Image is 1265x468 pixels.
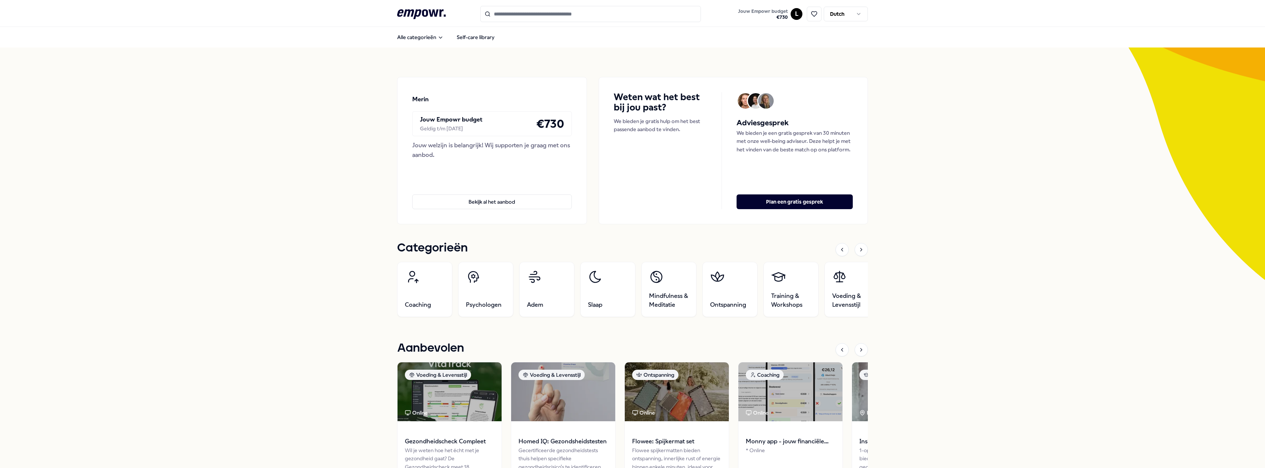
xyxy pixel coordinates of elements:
[859,409,937,417] div: Regio [GEOGRAPHIC_DATA]
[527,300,543,309] span: Adem
[405,437,494,446] span: Gezondheidscheck Compleet
[420,124,482,133] div: Geldig t/m [DATE]
[405,300,431,309] span: Coaching
[735,6,791,22] a: Jouw Empowr budget€730
[632,409,655,417] div: Online
[405,370,471,380] div: Voeding & Levensstijl
[412,194,572,209] button: Bekijk al het aanbod
[412,141,572,159] div: Jouw welzijn is belangrijk! Wij supporten je graag met ons aanbod.
[737,129,853,154] p: We bieden je een gratis gesprek van 30 minuten met onze well-being adviseur. Deze helpt je met he...
[412,183,572,209] a: Bekijk al het aanbod
[737,117,853,129] h5: Adviesgesprek
[738,14,788,20] span: € 730
[649,292,689,309] span: Mindfulness & Meditatie
[466,300,502,309] span: Psychologen
[746,437,835,446] span: Monny app - jouw financiële assistent
[420,115,482,124] p: Jouw Empowr budget
[614,92,707,113] h4: Weten wat het best bij jou past?
[397,339,464,358] h1: Aanbevolen
[737,7,789,22] button: Jouw Empowr budget€730
[702,262,758,317] a: Ontspanning
[710,300,746,309] span: Ontspanning
[625,362,729,421] img: package image
[398,362,502,421] img: package image
[824,262,880,317] a: Voeding & Levensstijl
[859,370,926,380] div: Training & Workshops
[859,437,949,446] span: Insights DISC training
[391,30,500,45] nav: Main
[632,370,678,380] div: Ontspanning
[519,437,608,446] span: Homed IQ: Gezondsheidstesten
[405,409,428,417] div: Online
[412,95,429,104] p: Merin
[397,239,468,257] h1: Categorieën
[746,370,784,380] div: Coaching
[614,117,707,134] p: We bieden je gratis hulp om het best passende aanbod te vinden.
[391,30,449,45] button: Alle categorieën
[480,6,701,22] input: Search for products, categories or subcategories
[832,292,872,309] span: Voeding & Levensstijl
[511,362,615,421] img: package image
[771,292,811,309] span: Training & Workshops
[738,362,842,421] img: package image
[738,8,788,14] span: Jouw Empowr budget
[451,30,500,45] a: Self-care library
[737,194,853,209] button: Plan een gratis gesprek
[746,409,769,417] div: Online
[641,262,696,317] a: Mindfulness & Meditatie
[632,437,721,446] span: Flowee: Spijkermat set
[458,262,513,317] a: Psychologen
[763,262,819,317] a: Training & Workshops
[791,8,802,20] button: L
[536,115,564,133] h4: € 730
[580,262,635,317] a: Slaap
[748,93,763,109] img: Avatar
[852,362,956,421] img: package image
[519,262,574,317] a: Adem
[738,93,753,109] img: Avatar
[397,262,452,317] a: Coaching
[588,300,602,309] span: Slaap
[519,370,585,380] div: Voeding & Levensstijl
[758,93,774,109] img: Avatar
